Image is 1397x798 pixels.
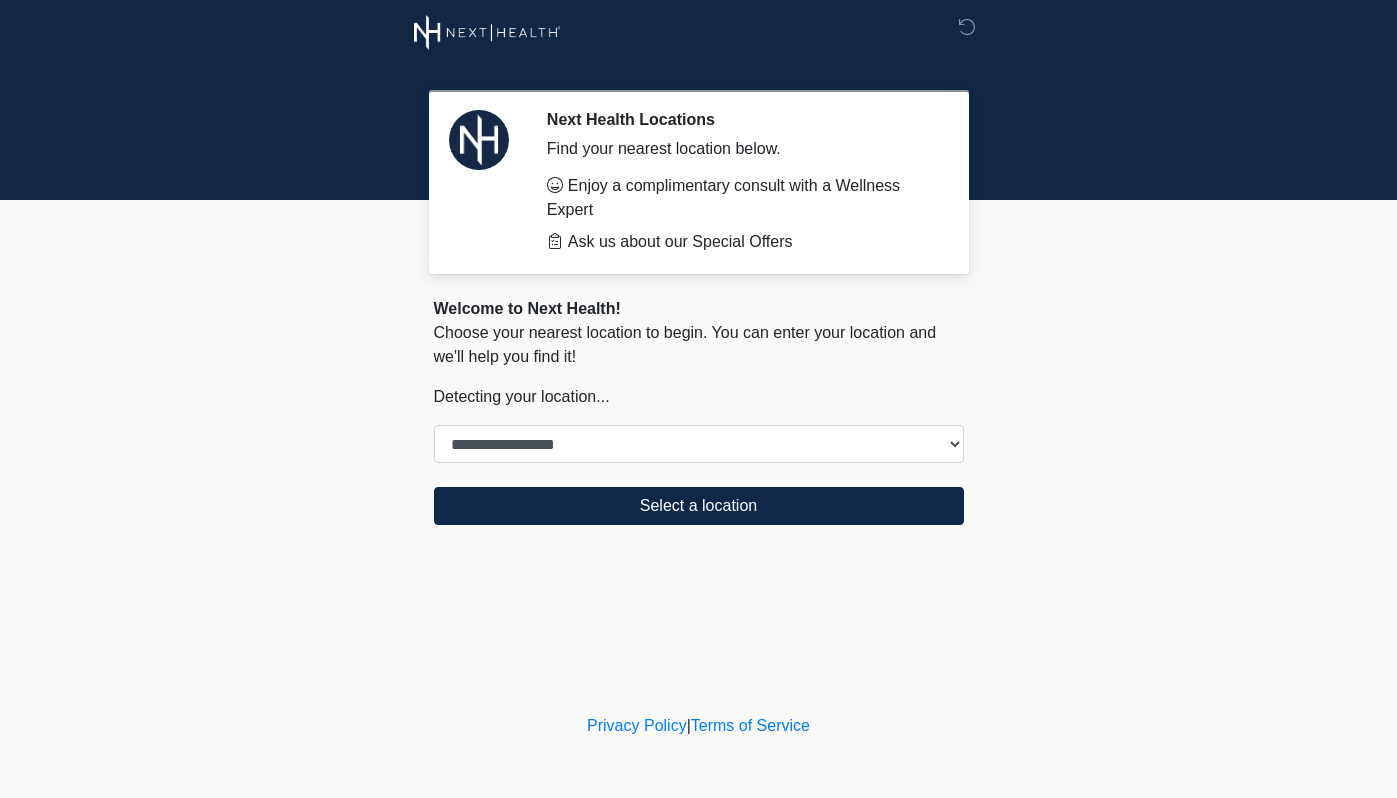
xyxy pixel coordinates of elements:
span: Choose your nearest location to begin. You can enter your location and we'll help you find it! [434,324,937,365]
span: Detecting your location... [434,388,610,405]
li: Ask us about our Special Offers [547,230,934,254]
li: Enjoy a complimentary consult with a Wellness Expert [547,174,934,222]
a: | [687,717,691,734]
div: Find your nearest location below. [547,137,934,161]
a: Privacy Policy [587,717,687,734]
a: Terms of Service [691,717,810,734]
div: Welcome to Next Health! [434,297,964,321]
h2: Next Health Locations [547,110,934,129]
img: Next Health Wellness Logo [414,15,561,50]
img: Agent Avatar [449,110,509,170]
button: Select a location [434,487,964,525]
